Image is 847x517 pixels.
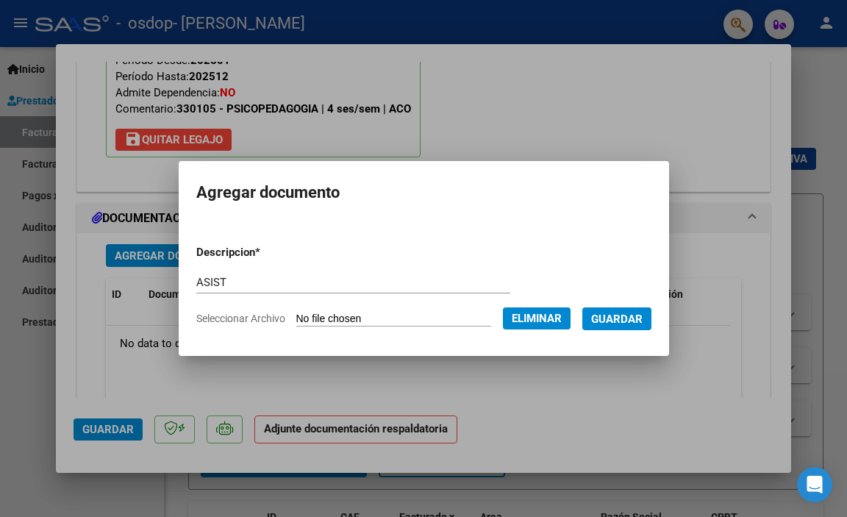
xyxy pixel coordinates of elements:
[196,179,651,207] h2: Agregar documento
[512,312,562,325] span: Eliminar
[591,313,643,326] span: Guardar
[503,307,571,329] button: Eliminar
[582,307,651,330] button: Guardar
[797,467,832,502] div: Open Intercom Messenger
[196,244,333,261] p: Descripcion
[196,313,285,324] span: Seleccionar Archivo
